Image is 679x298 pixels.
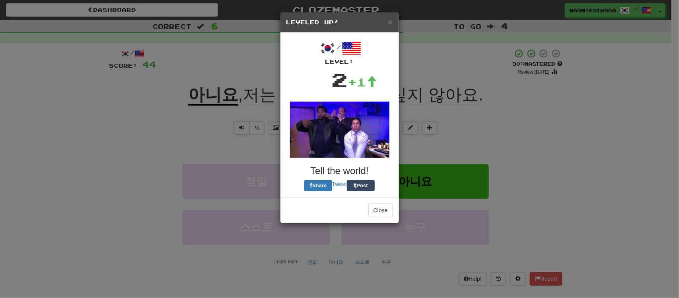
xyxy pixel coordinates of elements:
a: Tweet [332,181,347,187]
span: × [388,17,393,26]
div: +1 [348,74,377,90]
button: Close [388,18,393,26]
button: Share [304,180,332,191]
button: Close [368,204,393,217]
h5: Leveled Up! [286,18,393,26]
div: / [286,39,393,66]
h3: Tell the world! [286,166,393,176]
img: office-a80e9430007fca076a14268f5cfaac02a5711bd98b344892871d2edf63981756.gif [290,102,389,158]
div: Level: [286,58,393,66]
div: 2 [331,66,348,94]
button: Post [347,180,375,191]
